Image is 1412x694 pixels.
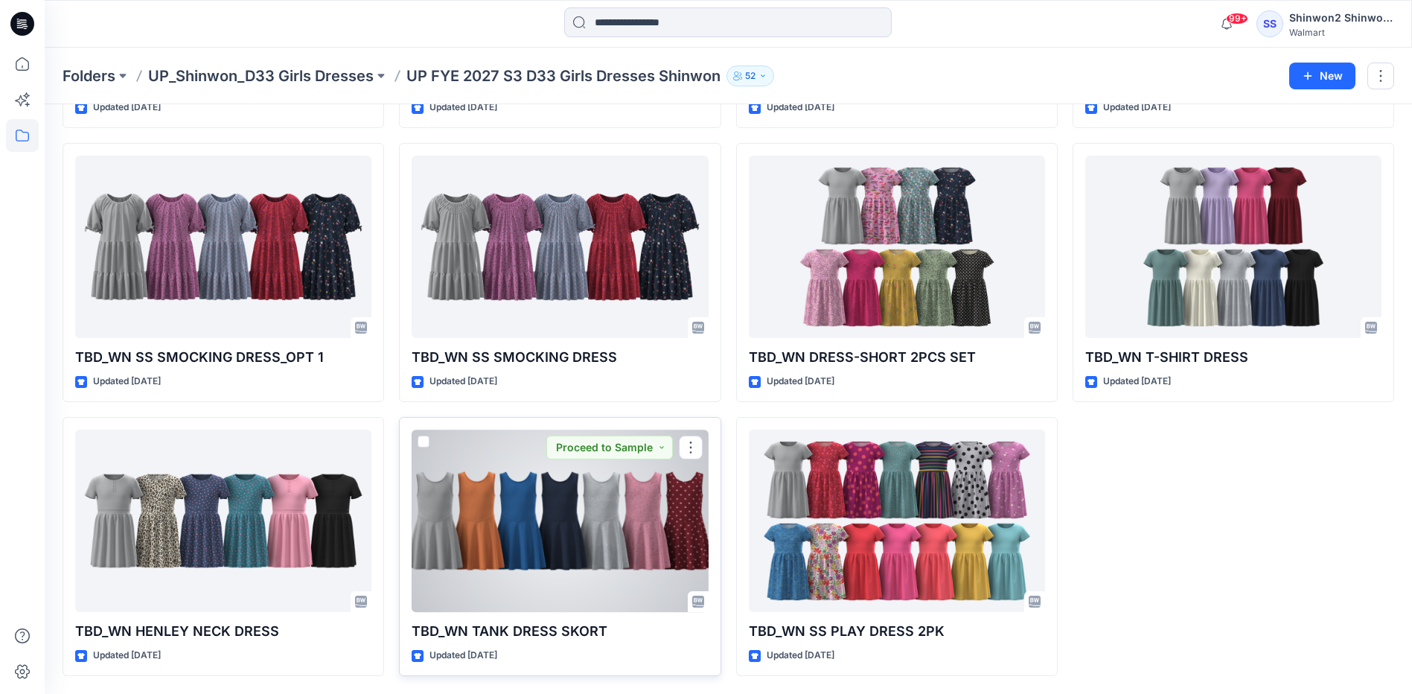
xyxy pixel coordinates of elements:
a: TBD_WN DRESS-SHORT 2PCS SET [749,156,1045,338]
p: Updated [DATE] [429,648,497,663]
p: Updated [DATE] [767,374,834,389]
a: TBD_WN SS PLAY DRESS 2PK [749,430,1045,612]
span: 99+ [1226,13,1248,25]
div: Shinwon2 Shinwon2 [1289,9,1393,27]
p: Updated [DATE] [93,100,161,115]
p: Updated [DATE] [767,648,834,663]
div: Walmart [1289,27,1393,38]
p: TBD_WN SS PLAY DRESS 2PK [749,621,1045,642]
p: UP FYE 2027 S3 D33 Girls Dresses Shinwon [406,66,721,86]
p: TBD_WN SS SMOCKING DRESS_OPT 1 [75,347,371,368]
p: Updated [DATE] [767,100,834,115]
p: TBD_WN SS SMOCKING DRESS [412,347,708,368]
div: SS [1256,10,1283,37]
a: TBD_WN SS SMOCKING DRESS_OPT 1 [75,156,371,338]
p: Updated [DATE] [93,648,161,663]
p: Updated [DATE] [93,374,161,389]
p: 52 [745,68,755,84]
p: TBD_WN DRESS-SHORT 2PCS SET [749,347,1045,368]
button: 52 [726,66,774,86]
p: Updated [DATE] [1103,374,1171,389]
button: New [1289,63,1355,89]
p: TBD_WN T-SHIRT DRESS [1085,347,1381,368]
p: TBD_WN HENLEY NECK DRESS [75,621,371,642]
a: TBD_WN HENLEY NECK DRESS [75,430,371,612]
a: Folders [63,66,115,86]
p: Updated [DATE] [429,100,497,115]
a: UP_Shinwon_D33 Girls Dresses [148,66,374,86]
a: TBD_WN T-SHIRT DRESS [1085,156,1381,338]
a: TBD_WN SS SMOCKING DRESS [412,156,708,338]
p: Updated [DATE] [429,374,497,389]
p: Updated [DATE] [1103,100,1171,115]
a: TBD_WN TANK DRESS SKORT [412,430,708,612]
p: TBD_WN TANK DRESS SKORT [412,621,708,642]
